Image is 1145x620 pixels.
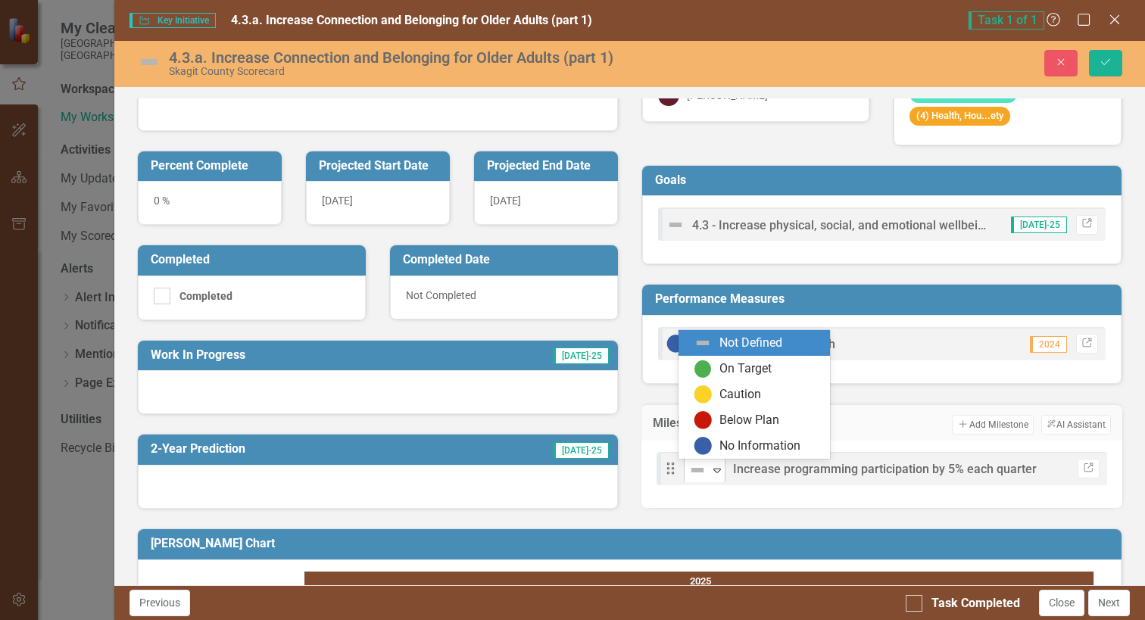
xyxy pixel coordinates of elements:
span: [DATE]-25 [553,347,609,364]
div: Not Defined [719,335,782,352]
div: Task Completed [931,595,1020,612]
h3: Completed Date [403,253,610,266]
h3: Projected Start Date [319,159,442,173]
h3: Work In Progress [151,348,436,362]
div: Caution [719,386,761,403]
span: 4.3.a. Increase Connection and Belonging for Older Adults (part 1) [231,13,592,27]
button: Previous [129,590,190,616]
h3: Milestones [653,416,778,430]
div: Below Plan [719,412,779,429]
div: On Target [719,360,772,378]
span: [DATE] [322,195,353,207]
h3: Completed [151,253,358,266]
span: 2024 [1030,336,1067,353]
img: On Target [694,360,712,378]
span: Task 1 of 1 [969,11,1044,30]
span: [DATE] [490,195,521,207]
button: AI Assistant [1041,415,1111,435]
h3: [PERSON_NAME] Chart [151,537,1114,550]
div: 0 % [138,181,282,225]
img: No Information [694,437,712,455]
span: 4.3 - Increase physical, social, and emotional wellbeing at all stages of life. [692,218,1098,232]
button: Next [1088,590,1130,616]
img: No Information [666,335,685,353]
img: Not Defined [688,461,707,479]
img: Caution [694,385,712,403]
div: No Information [719,438,800,455]
h3: Percent Complete [151,159,274,173]
button: Add Milestone [952,415,1033,435]
img: Not Defined [666,216,685,234]
h3: 2-Year Prediction [151,442,436,456]
span: Increase programming participation by 5% each quarter [733,462,1037,476]
span: [DATE]-25 [553,442,609,459]
img: Below Plan [694,411,712,429]
span: (4) Health, Hou...ety [909,107,1010,126]
span: Key Initiative [129,13,215,28]
div: Not Completed [390,276,618,319]
h3: Performance Measures [655,292,1114,306]
img: Not Defined [694,334,712,352]
img: Not Defined [137,50,161,74]
span: [DATE]-25 [1011,217,1067,233]
h3: Projected End Date [487,159,610,173]
button: Close [1039,590,1084,616]
h3: Goals [655,173,1114,187]
div: 2025 [307,572,1094,591]
div: 4.3.a. Increase Connection and Belonging for Older Adults (part 1) [169,49,685,66]
div: Skagit County Scorecard [169,66,685,77]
